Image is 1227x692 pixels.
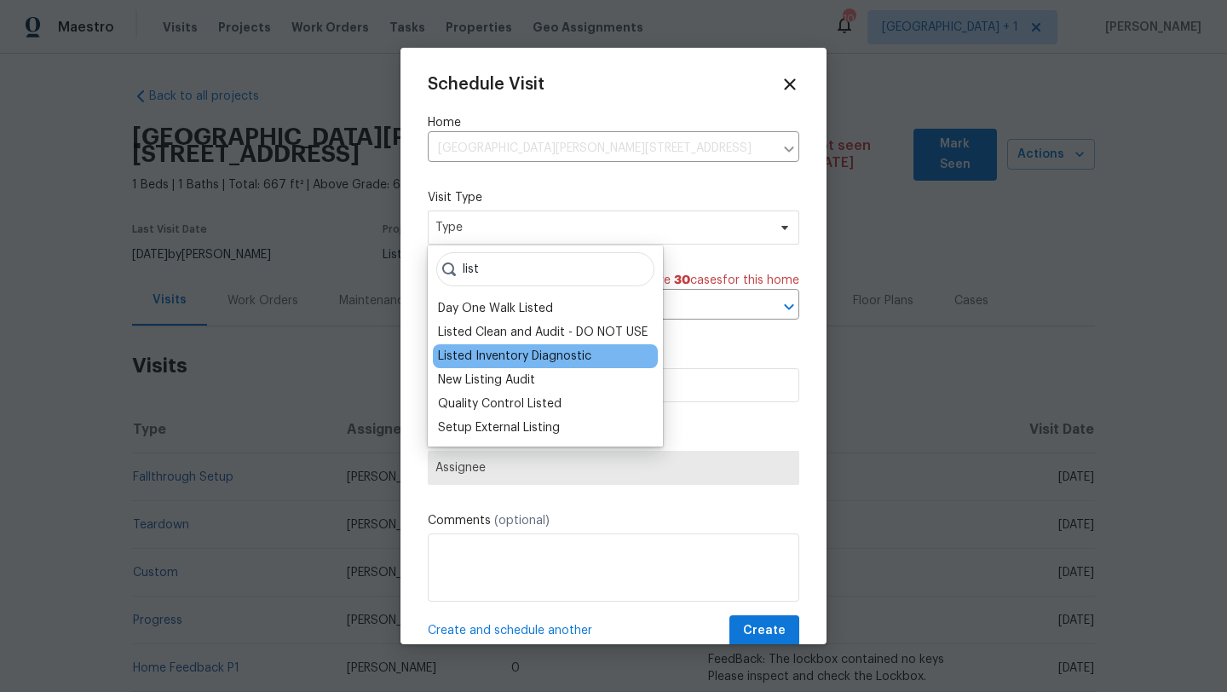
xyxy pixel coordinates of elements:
[674,274,690,286] span: 30
[428,114,799,131] label: Home
[438,348,591,365] div: Listed Inventory Diagnostic
[435,219,767,236] span: Type
[438,372,535,389] div: New Listing Audit
[428,622,592,639] span: Create and schedule another
[428,136,774,162] input: Enter in an address
[438,395,562,412] div: Quality Control Listed
[428,189,799,206] label: Visit Type
[743,620,786,642] span: Create
[428,76,544,93] span: Schedule Visit
[438,324,648,341] div: Listed Clean and Audit - DO NOT USE
[777,295,801,319] button: Open
[435,461,792,475] span: Assignee
[620,272,799,289] span: There are case s for this home
[781,75,799,94] span: Close
[729,615,799,647] button: Create
[438,419,560,436] div: Setup External Listing
[494,515,550,527] span: (optional)
[438,300,553,317] div: Day One Walk Listed
[428,512,799,529] label: Comments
